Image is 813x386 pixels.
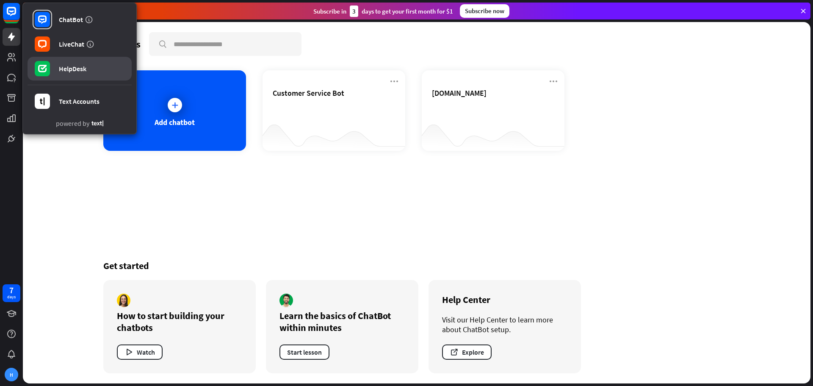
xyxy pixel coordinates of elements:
div: 3 [350,6,358,17]
img: author [117,294,130,307]
a: 7 days [3,284,20,302]
span: Customer Service Bot [273,88,344,98]
div: H [5,368,18,381]
button: Open LiveChat chat widget [7,3,32,29]
div: 7 [9,286,14,294]
div: Get started [103,260,730,272]
img: author [279,294,293,307]
div: How to start building your chatbots [117,310,242,333]
button: Explore [442,344,492,360]
div: Subscribe now [460,4,509,18]
div: Visit our Help Center to learn more about ChatBot setup. [442,315,567,334]
button: Start lesson [279,344,329,360]
div: Subscribe in days to get your first month for $1 [313,6,453,17]
button: Watch [117,344,163,360]
span: oxshare.com [432,88,487,98]
div: Help Center [442,294,567,305]
div: Add chatbot [155,117,195,127]
div: Learn the basics of ChatBot within minutes [279,310,405,333]
div: days [7,294,16,300]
